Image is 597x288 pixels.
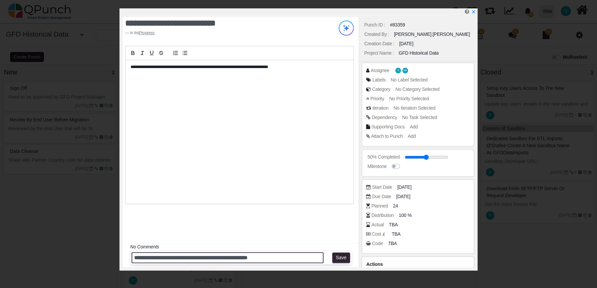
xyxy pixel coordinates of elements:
[390,21,405,28] div: #83359
[402,115,437,120] span: No Task Selected
[371,67,389,74] div: Assignee
[366,262,383,267] span: Actions
[471,9,476,14] svg: x
[372,114,397,121] div: Dependency
[388,241,397,246] i: TBA
[367,163,387,170] div: Milestone
[372,105,389,112] div: Iteration
[410,124,418,129] span: Add
[364,50,394,57] div: Project Name :
[408,133,416,139] span: Add
[371,221,384,228] div: Actual
[391,77,428,82] span: No Label Selected
[371,212,394,219] div: Distribution
[139,31,155,35] cite: Source Title
[383,232,385,237] b: £
[394,31,470,38] div: [PERSON_NAME].[PERSON_NAME]
[139,31,155,35] u: Progress
[389,96,429,101] span: No Priority Selected
[399,40,413,47] div: [DATE]
[395,87,439,92] span: No Category Selected
[130,244,159,249] i: No Comments
[372,240,383,247] div: Code
[370,95,384,102] div: Priority
[339,20,354,36] img: Try writing with AI
[399,212,411,219] span: 100 %
[372,193,391,200] div: Due Date
[394,105,436,111] span: No Iteration Selected
[392,231,400,238] span: TBA
[398,69,399,72] span: S
[402,68,408,73] span: Mahmood Ashraf
[395,68,401,73] span: Shafee.jan
[371,133,403,140] div: Attach to Punch
[389,221,398,228] span: TBA
[464,9,469,14] i: Edit Punch
[404,69,407,72] span: MA
[332,252,350,263] button: Save
[372,231,387,238] div: Cost
[396,193,410,200] span: [DATE]
[372,86,391,93] div: Category
[364,40,394,47] div: Creation Date :
[372,76,386,83] div: Labels
[125,30,314,36] footer: in list
[364,31,389,38] div: Created By :
[371,123,405,130] div: Supporting Docs
[393,203,398,210] span: 24
[367,154,400,161] div: 50% Completed
[371,203,388,210] div: Planned
[364,21,385,28] div: Punch ID :
[372,184,392,191] div: Start Date
[399,50,439,57] div: GFD Historical Data
[397,184,411,191] span: [DATE]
